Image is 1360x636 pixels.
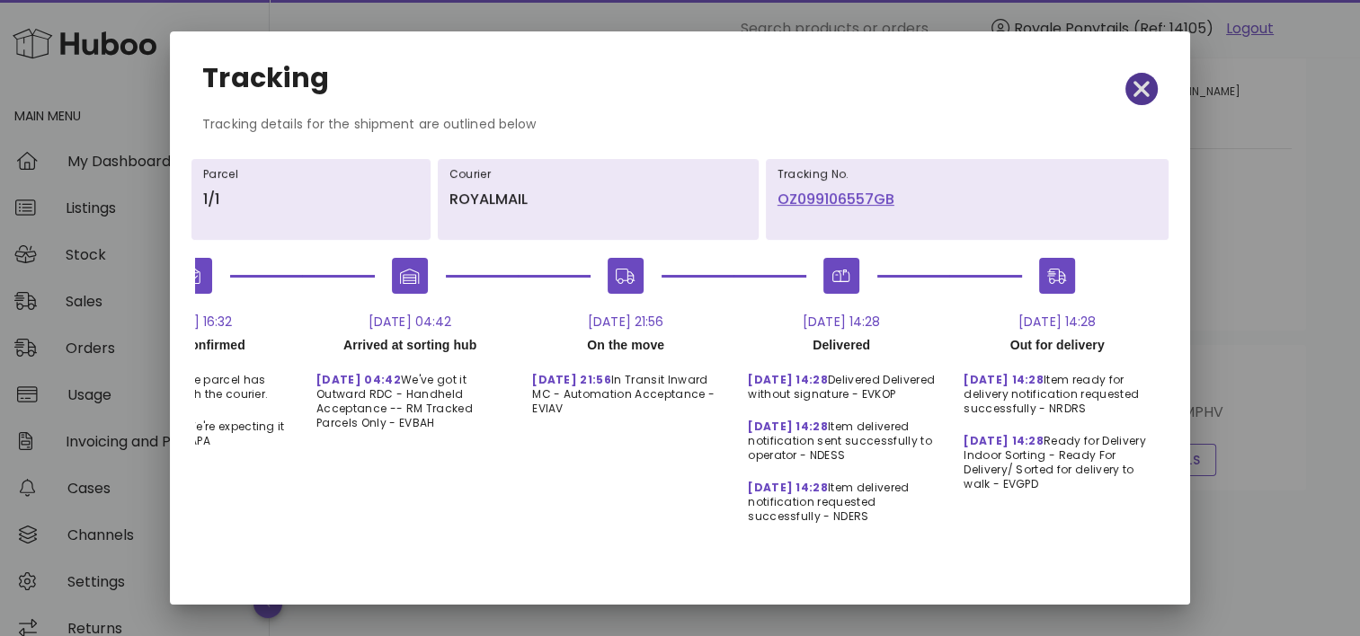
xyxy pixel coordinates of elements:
[733,358,949,405] div: Delivered Delivered without signature - EVKOP
[302,331,518,358] div: Arrived at sorting hub
[949,420,1165,495] div: Ready for Delivery Indoor Sorting - Ready For Delivery/ Sorted for delivery to walk - EVGPD
[203,189,419,210] p: 1/1
[203,167,419,181] h6: Parcel
[518,312,733,331] div: [DATE] 21:56
[748,480,828,495] span: [DATE] 14:28
[202,64,329,93] h2: Tracking
[302,312,518,331] div: [DATE] 04:42
[302,358,518,434] div: We've got it Outward RDC - Handheld Acceptance -- RM Tracked Parcels Only - EVBAH
[188,114,1172,148] div: Tracking details for the shipment are outlined below
[532,372,611,387] span: [DATE] 21:56
[949,312,1165,331] div: [DATE] 14:28
[518,358,733,420] div: In Transit Inward MC - Automation Acceptance - EVIAV
[778,167,1157,181] h6: Tracking No.
[748,372,828,387] span: [DATE] 14:28
[949,331,1165,358] div: Out for delivery
[778,189,1157,210] a: OZ099106557GB
[733,466,949,527] div: Item delivered notification requested successfully - NDERS
[964,372,1044,387] span: [DATE] 14:28
[449,189,747,210] p: ROYALMAIL
[518,331,733,358] div: On the move
[449,167,747,181] h6: Courier
[733,312,949,331] div: [DATE] 14:28
[949,358,1165,420] div: Item ready for delivery notification requested successfully - NRDRS
[964,433,1044,448] span: [DATE] 14:28
[733,405,949,466] div: Item delivered notification sent successfully to operator - NDESS
[748,419,828,434] span: [DATE] 14:28
[733,331,949,358] div: Delivered
[316,372,401,387] span: [DATE] 04:42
